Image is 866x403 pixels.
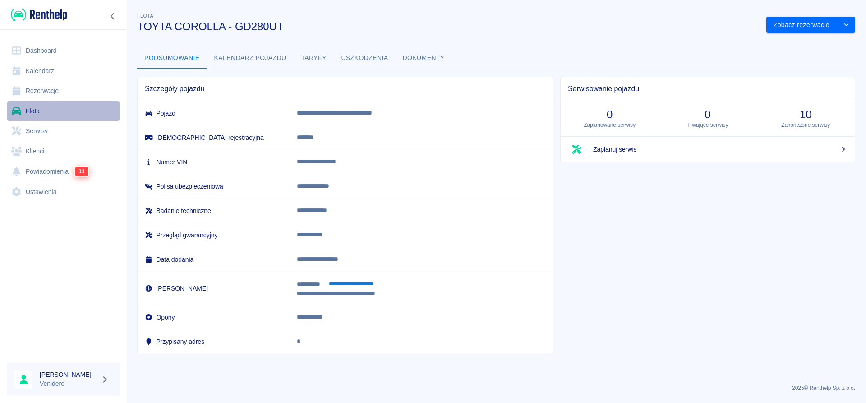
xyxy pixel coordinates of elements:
a: Flota [7,101,120,121]
span: Flota [137,13,153,19]
h3: 0 [666,108,749,121]
p: Venidero [40,379,97,389]
span: Serwisowanie pojazdu [568,84,848,93]
p: 2025 © Renthelp Sp. z o.o. [137,384,855,392]
h6: [PERSON_NAME] [145,284,282,293]
a: Serwisy [7,121,120,141]
h6: Przypisany adres [145,337,282,346]
a: Klienci [7,141,120,162]
h3: TOYTA COROLLA - GD280UT [137,20,759,33]
h6: Polisa ubezpieczeniowa [145,182,282,191]
span: Szczegóły pojazdu [145,84,545,93]
p: Zakończone serwisy [764,121,848,129]
p: Trwające serwisy [666,121,749,129]
a: 0Zaplanowane serwisy [561,101,659,136]
a: Dashboard [7,41,120,61]
a: 0Trwające serwisy [659,101,756,136]
h6: Opony [145,313,282,322]
a: Kalendarz [7,61,120,81]
h3: 10 [764,108,848,121]
h6: Przegląd gwarancyjny [145,231,282,240]
a: Renthelp logo [7,7,67,22]
h6: [PERSON_NAME] [40,370,97,379]
h6: Badanie techniczne [145,206,282,215]
button: Taryfy [294,47,334,69]
button: Zobacz rezerwacje [766,17,837,33]
h3: 0 [568,108,651,121]
a: Zaplanuj serwis [561,137,855,162]
button: Uszkodzenia [334,47,396,69]
img: Renthelp logo [11,7,67,22]
a: Powiadomienia11 [7,161,120,182]
span: 11 [75,167,88,177]
button: Dokumenty [396,47,452,69]
span: Zaplanuj serwis [593,145,848,154]
button: Kalendarz pojazdu [207,47,294,69]
button: drop-down [837,17,855,33]
button: Zwiń nawigację [106,10,120,22]
h6: [DEMOGRAPHIC_DATA] rejestracyjna [145,133,282,142]
p: Zaplanowane serwisy [568,121,651,129]
a: Ustawienia [7,182,120,202]
a: 10Zakończone serwisy [757,101,855,136]
button: Podsumowanie [137,47,207,69]
h6: Pojazd [145,109,282,118]
h6: Numer VIN [145,157,282,167]
h6: Data dodania [145,255,282,264]
a: Rezerwacje [7,81,120,101]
